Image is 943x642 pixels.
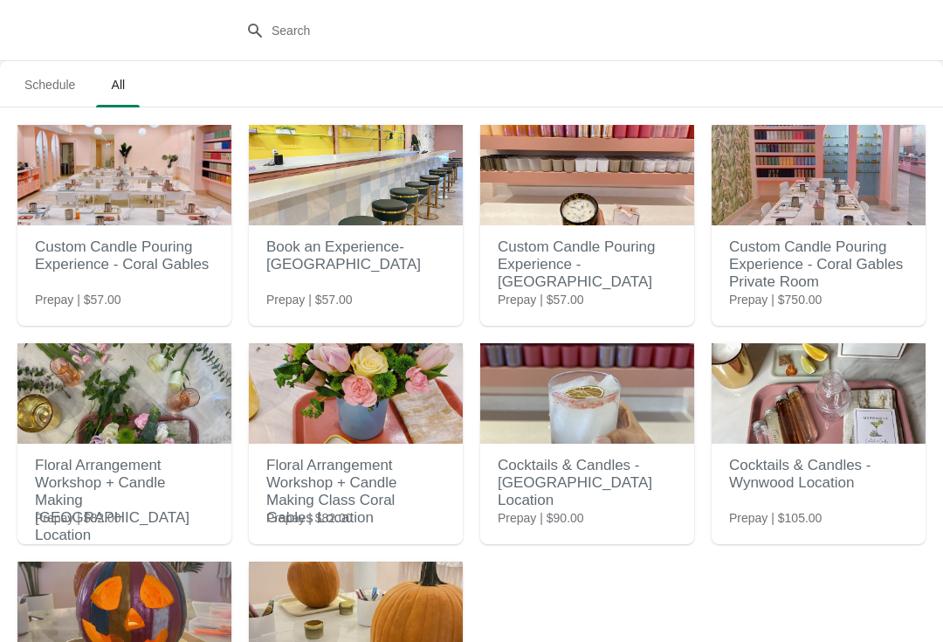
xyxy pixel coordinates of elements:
[249,343,463,444] img: Floral Arrangement Workshop + Candle Making Class Coral Gables Location
[712,343,926,444] img: Cocktails & Candles - Wynwood Location
[498,291,584,308] span: Prepay | $57.00
[480,343,694,444] img: Cocktails & Candles - Fort Lauderdale Location
[480,125,694,225] img: Custom Candle Pouring Experience - Fort Lauderdale
[266,291,353,308] span: Prepay | $57.00
[17,125,231,225] img: Custom Candle Pouring Experience - Coral Gables
[271,15,707,46] input: Search
[729,230,908,300] h2: Custom Candle Pouring Experience - Coral Gables Private Room
[712,125,926,225] img: Custom Candle Pouring Experience - Coral Gables Private Room
[498,448,677,518] h2: Cocktails & Candles - [GEOGRAPHIC_DATA] Location
[35,448,214,553] h2: Floral Arrangement Workshop + Candle Making [GEOGRAPHIC_DATA] Location
[498,509,584,527] span: Prepay | $90.00
[35,230,214,282] h2: Custom Candle Pouring Experience - Coral Gables
[17,343,231,444] img: Floral Arrangement Workshop + Candle Making Fort Lauderdale Location
[266,509,353,527] span: Prepay | $82.00
[266,230,445,282] h2: Book an Experience- [GEOGRAPHIC_DATA]
[266,448,445,535] h2: Floral Arrangement Workshop + Candle Making Class Coral Gables Location
[729,509,822,527] span: Prepay | $105.00
[498,230,677,300] h2: Custom Candle Pouring Experience - [GEOGRAPHIC_DATA]
[729,448,908,500] h2: Cocktails & Candles - Wynwood Location
[249,125,463,225] img: Book an Experience- Delray Beach
[96,69,140,100] span: All
[35,509,121,527] span: Prepay | $82.00
[729,291,822,308] span: Prepay | $750.00
[35,291,121,308] span: Prepay | $57.00
[10,69,89,100] span: Schedule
